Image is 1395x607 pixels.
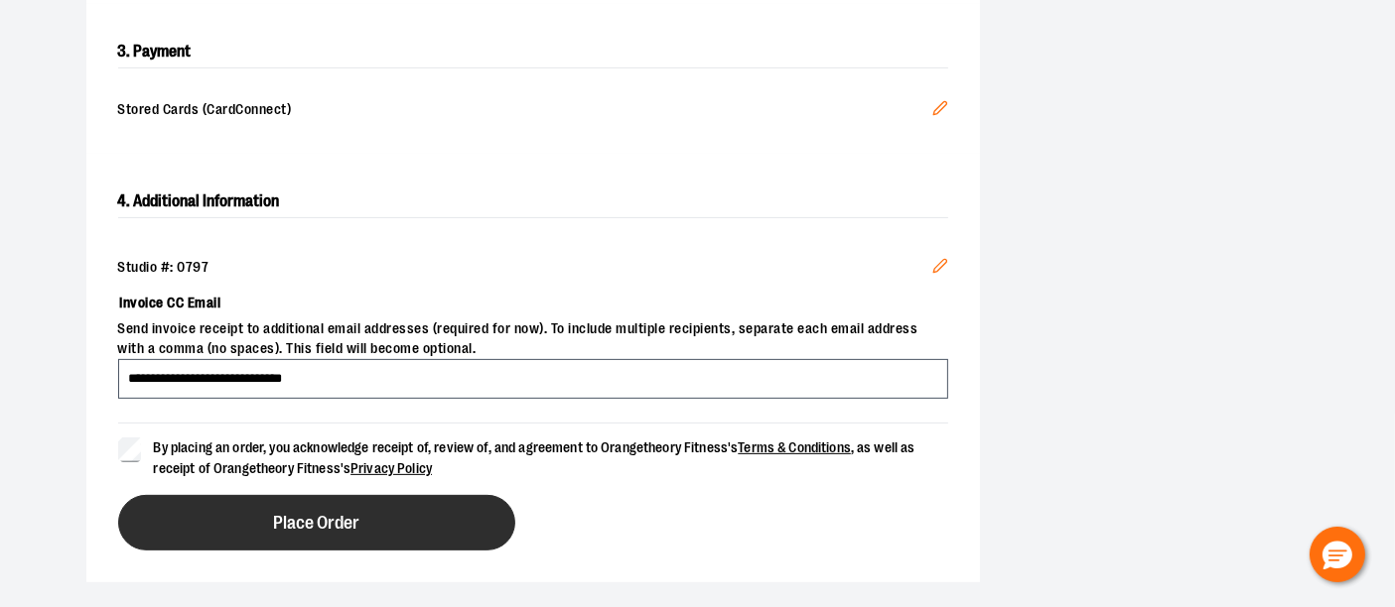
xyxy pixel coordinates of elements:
[350,460,432,476] a: Privacy Policy
[118,185,948,218] h2: 4. Additional Information
[118,495,515,550] button: Place Order
[118,258,948,278] div: Studio #: 0797
[916,84,964,138] button: Edit
[118,437,142,461] input: By placing an order, you acknowledge receipt of, review of, and agreement to Orangetheory Fitness...
[154,439,915,476] span: By placing an order, you acknowledge receipt of, review of, and agreement to Orangetheory Fitness...
[273,514,359,533] span: Place Order
[118,319,948,359] span: Send invoice receipt to additional email addresses (required for now). To include multiple recipi...
[118,36,948,68] h2: 3. Payment
[738,439,851,455] a: Terms & Conditions
[1310,527,1365,582] button: Hello, have a question? Let’s chat.
[118,100,932,122] span: Stored Cards (CardConnect)
[118,286,948,319] label: Invoice CC Email
[916,242,964,296] button: Edit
